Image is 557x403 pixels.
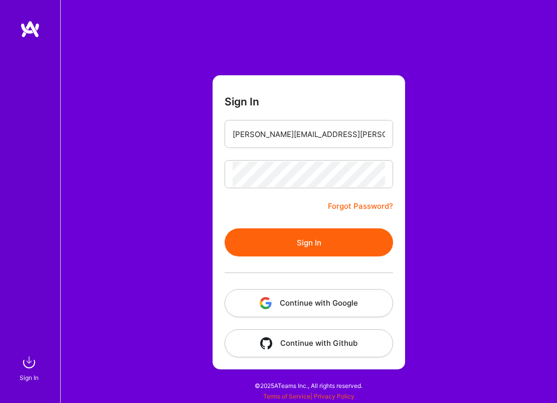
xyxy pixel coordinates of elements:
span: | [263,392,354,400]
a: sign inSign In [21,352,39,383]
img: sign in [19,352,39,372]
button: Continue with Google [225,289,393,317]
h3: Sign In [225,95,259,108]
img: icon [260,297,272,309]
button: Sign In [225,228,393,256]
a: Terms of Service [263,392,310,400]
img: icon [260,337,272,349]
a: Forgot Password? [328,200,393,212]
input: Email... [233,121,385,147]
div: © 2025 ATeams Inc., All rights reserved. [60,373,557,398]
a: Privacy Policy [314,392,354,400]
img: logo [20,20,40,38]
div: Sign In [20,372,39,383]
button: Continue with Github [225,329,393,357]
